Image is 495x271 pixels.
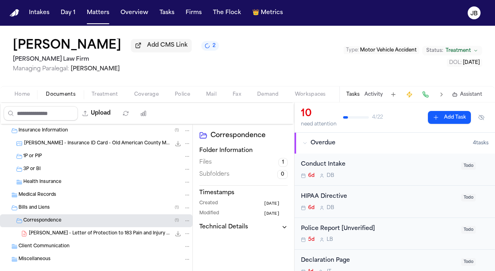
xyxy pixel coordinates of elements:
span: Correspondence [23,218,61,224]
div: Conduct Intake [301,160,456,169]
button: Firms [182,6,205,20]
span: Motor Vehicle Accident [360,48,417,53]
span: ( 1 ) [175,205,179,210]
button: Day 1 [57,6,79,20]
button: Create Immediate Task [404,89,415,100]
h1: [PERSON_NAME] [13,39,121,53]
span: [DATE] [463,60,480,65]
span: Treatment [446,47,471,54]
span: Workspaces [295,91,326,98]
span: Add CMS Link [147,41,188,49]
button: Change status from Treatment [422,46,482,55]
span: 4 task s [473,140,489,146]
button: Tasks [156,6,178,20]
span: Fax [233,91,241,98]
span: Todo [461,226,476,234]
button: 2 active tasks [201,41,219,51]
span: Assistant [460,91,482,98]
span: Bills and Liens [18,205,50,211]
button: Download A. Iqbal - Insurance ID Card - Old American County Mutual - 5.13.25 to 5.13.26 [174,140,182,148]
span: L B [327,236,333,243]
div: Declaration Page [301,256,456,265]
span: Mail [206,91,217,98]
div: Open task: Conduct Intake [295,154,495,186]
input: Search files [4,106,78,121]
button: Matters [84,6,112,20]
button: Tasks [346,91,360,98]
h3: Folder Information [199,147,288,155]
button: Assistant [452,91,482,98]
button: Add Task [428,111,471,124]
button: Intakes [26,6,53,20]
div: need attention [301,121,337,127]
span: Home [14,91,30,98]
span: DOL : [449,60,462,65]
button: [DATE] [264,210,288,217]
button: Hide completed tasks (⌘⇧H) [474,111,489,124]
div: Open task: HIPAA Directive [295,186,495,218]
span: Insurance Information [18,127,68,134]
button: The Flock [210,6,244,20]
span: 4 / 22 [372,114,383,121]
div: HIPAA Directive [301,192,456,201]
h3: Timestamps [199,189,288,197]
span: Modified [199,210,219,217]
button: Edit matter name [13,39,121,53]
span: Todo [461,162,476,170]
span: Status: [426,47,443,54]
span: 6d [308,205,315,211]
button: Download A. Iqbal - Letter of Protection to 183 Pain and Injury Center - 9.4.25 [174,230,182,238]
h2: [PERSON_NAME] Law Firm [13,55,219,64]
span: Coverage [134,91,159,98]
span: [DATE] [264,210,280,217]
span: 3P or BI [23,166,41,173]
div: Open task: Police Report [Unverified] [295,218,495,250]
button: Make a Call [420,89,431,100]
span: Miscellaneous [18,256,51,263]
span: D B [327,172,334,179]
span: Overdue [311,139,335,147]
h3: Technical Details [199,223,248,231]
span: Client Communication [18,243,70,250]
span: Todo [461,194,476,201]
span: Treatment [92,91,118,98]
div: Police Report [Unverified] [301,224,456,234]
button: Technical Details [199,223,288,231]
span: 1P or PIP [23,153,42,160]
a: Home [10,9,19,17]
span: [PERSON_NAME] - Insurance ID Card - Old American County Mutual - [DATE] to [DATE] [24,140,171,147]
button: Overview [117,6,151,20]
button: Add Task [388,89,399,100]
span: ( 1 ) [175,128,179,133]
span: Created [199,200,218,207]
span: Medical Records [18,192,56,199]
h2: Correspondence [211,131,288,140]
button: [DATE] [264,200,288,207]
span: Todo [461,258,476,266]
span: Subfolders [199,170,229,179]
button: Edit Type: Motor Vehicle Accident [344,46,419,54]
span: [PERSON_NAME] [71,66,120,72]
img: Finch Logo [10,9,19,17]
span: 5d [308,236,315,243]
div: 10 [301,107,337,120]
span: [DATE] [264,200,280,207]
span: ( 1 ) [175,218,179,223]
button: crownMetrics [249,6,286,20]
span: D B [327,205,334,211]
span: Files [199,158,212,166]
button: Activity [364,91,383,98]
span: Type : [346,48,359,53]
span: 2 [213,43,216,49]
span: Demand [257,91,279,98]
button: Overdue4tasks [295,133,495,154]
span: 6d [308,172,315,179]
button: Add CMS Link [131,39,192,52]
